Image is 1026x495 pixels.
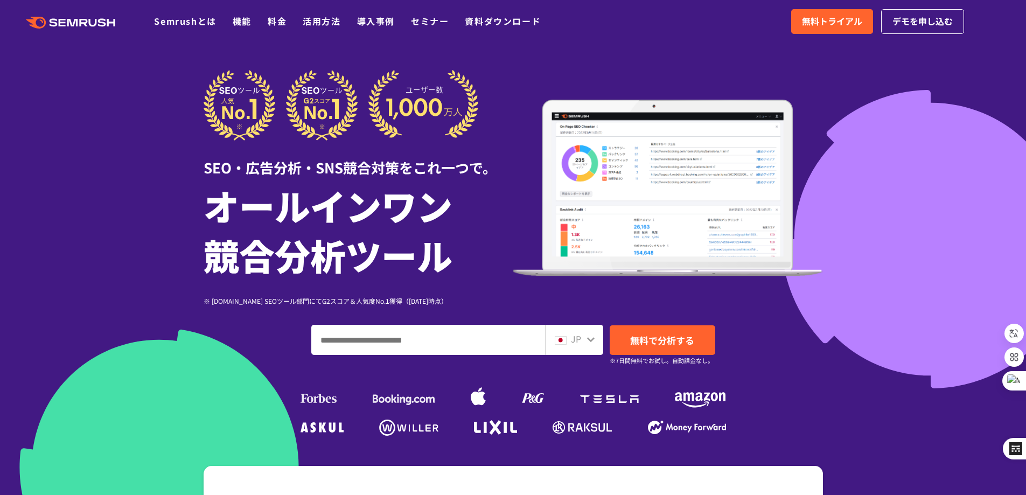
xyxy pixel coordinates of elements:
span: JP [571,332,581,345]
a: Semrushとは [154,15,216,27]
a: 無料トライアル [791,9,873,34]
div: ※ [DOMAIN_NAME] SEOツール部門にてG2スコア＆人気度No.1獲得（[DATE]時点） [204,296,513,306]
a: セミナー [411,15,449,27]
span: デモを申し込む [892,15,953,29]
a: デモを申し込む [881,9,964,34]
div: SEO・広告分析・SNS競合対策をこれ一つで。 [204,141,513,178]
a: 料金 [268,15,287,27]
a: 導入事例 [357,15,395,27]
a: 無料で分析する [610,325,715,355]
a: 機能 [233,15,252,27]
span: 無料トライアル [802,15,862,29]
a: 活用方法 [303,15,340,27]
h1: オールインワン 競合分析ツール [204,180,513,280]
small: ※7日間無料でお試し。自動課金なし。 [610,355,714,366]
span: 無料で分析する [630,333,694,347]
input: ドメイン、キーワードまたはURLを入力してください [312,325,545,354]
a: 資料ダウンロード [465,15,541,27]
